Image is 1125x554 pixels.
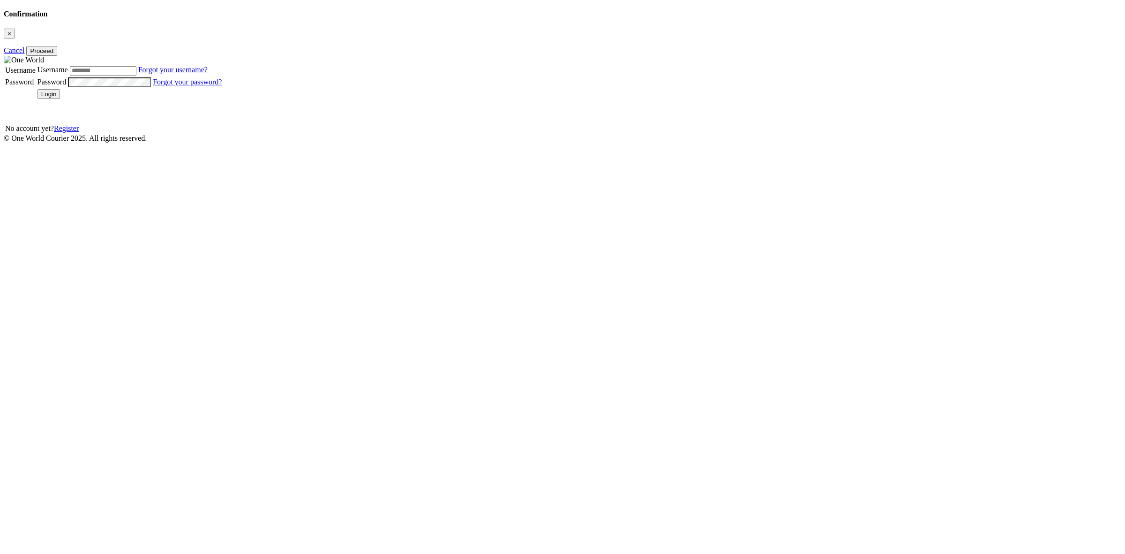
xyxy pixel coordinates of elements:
[4,46,24,54] a: Cancel
[153,78,222,86] a: Forgot your password?
[37,89,60,99] button: Login
[4,29,15,38] button: Close
[5,66,36,74] label: Username
[37,78,66,86] label: Password
[54,124,79,132] a: Register
[26,46,57,56] button: Proceed
[4,56,44,64] img: One World
[4,134,147,142] span: © One World Courier 2025. All rights reserved.
[37,66,68,74] label: Username
[138,66,208,74] a: Forgot your username?
[4,10,1121,18] h4: Confirmation
[5,78,34,86] label: Password
[5,124,222,133] div: No account yet?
